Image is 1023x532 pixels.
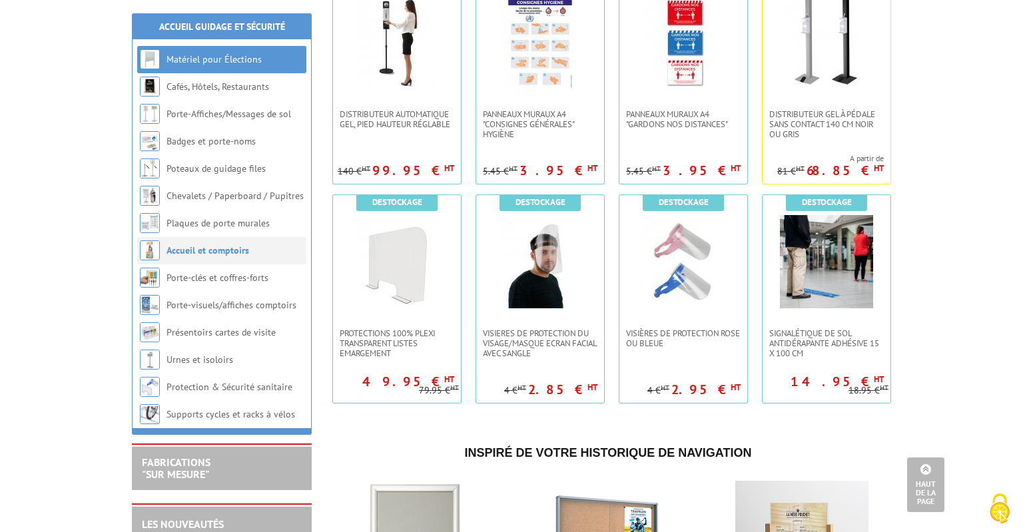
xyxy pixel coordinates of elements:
span: VISIERES DE PROTECTION DU VISAGE/MASQUE ECRAN FACIAL AVEC SANGLE [483,328,597,358]
a: Porte-clés et coffres-forts [167,272,268,284]
b: Destockage [372,196,422,208]
img: Accueil et comptoirs [140,240,160,260]
span: A partir de [777,153,884,164]
sup: HT [587,162,597,174]
img: Présentoirs cartes de visite [140,322,160,342]
span: Panneaux muraux A4 "Gardons nos Distances" [626,109,741,129]
a: Matériel pour Élections [167,53,262,65]
sup: HT [731,162,741,174]
sup: HT [450,383,459,392]
a: Plaques de porte murales [167,217,270,229]
p: 5.45 € [483,166,517,176]
button: Cookies (fenêtre modale) [976,487,1023,532]
b: Destockage [802,196,852,208]
img: Cafés, Hôtels, Restaurants [140,77,160,97]
a: Accueil et comptoirs [167,244,249,256]
sup: HT [587,382,597,393]
img: Porte-visuels/affiches comptoirs [140,295,160,315]
a: VISIERES DE PROTECTION DU VISAGE/MASQUE ECRAN FACIAL AVEC SANGLE [476,328,604,358]
p: 99.95 € [372,166,454,174]
p: 18.95 € [849,386,888,396]
a: Signalétique de Sol Antidérapante Adhésive 15 x 100 cm [763,328,890,358]
p: 4 € [504,386,526,396]
p: 140 € [338,166,370,176]
p: 68.85 € [807,166,884,174]
p: 79.95 € [419,386,459,396]
a: Cafés, Hôtels, Restaurants [167,81,269,93]
img: Urnes et isoloirs [140,350,160,370]
img: Poteaux de guidage files [140,158,160,178]
a: Porte-visuels/affiches comptoirs [167,299,296,311]
a: DISTRIBUTEUR GEL À PÉDALE SANS CONTACT 140 CM NOIR OU GRIS [763,109,890,139]
p: 3.95 € [519,166,597,174]
span: Protections 100% plexi TRANSPARENT Listes Emargement [340,328,454,358]
a: LES NOUVEAUTÉS [142,517,224,531]
img: Badges et porte-noms [140,131,160,151]
img: Supports cycles et racks à vélos [140,404,160,424]
sup: HT [731,382,741,393]
p: 81 € [777,166,805,176]
p: 3.95 € [663,166,741,174]
sup: HT [517,383,526,392]
a: Supports cycles et racks à vélos [167,408,295,420]
a: Protections 100% plexi TRANSPARENT Listes Emargement [333,328,461,358]
sup: HT [661,383,669,392]
span: Inspiré de votre historique de navigation [464,446,751,459]
a: Panneaux muraux A4 "Gardons nos Distances" [619,109,747,129]
sup: HT [880,383,888,392]
sup: HT [874,374,884,385]
img: Protections 100% plexi TRANSPARENT Listes Emargement [350,215,444,308]
img: Porte-Affiches/Messages de sol [140,104,160,124]
img: Cookies (fenêtre modale) [983,492,1016,525]
a: Poteaux de guidage files [167,162,266,174]
span: Signalétique de Sol Antidérapante Adhésive 15 x 100 cm [769,328,884,358]
a: Haut de la page [907,457,944,512]
img: Signalétique de Sol Antidérapante Adhésive 15 x 100 cm [780,215,873,308]
img: VISIERES DE PROTECTION DU VISAGE/MASQUE ECRAN FACIAL AVEC SANGLE [494,215,587,308]
p: 2.85 € [528,386,597,394]
a: Présentoirs cartes de visite [167,326,276,338]
sup: HT [796,164,805,173]
a: Accueil Guidage et Sécurité [159,21,285,33]
p: 49.95 € [362,378,454,386]
span: Panneaux muraux A4 "Consignes Générales" Hygiène [483,109,597,139]
img: Visières de Protection Rose ou Bleue [637,215,730,308]
span: DISTRIBUTEUR GEL À PÉDALE SANS CONTACT 140 CM NOIR OU GRIS [769,109,884,139]
a: Porte-Affiches/Messages de sol [167,108,291,120]
sup: HT [652,164,661,173]
p: 14.95 € [791,378,884,386]
img: Matériel pour Élections [140,49,160,69]
a: Distributeur automatique Gel, pied hauteur réglable [333,109,461,129]
sup: HT [362,164,370,173]
a: Badges et porte-noms [167,135,256,147]
p: 2.95 € [671,386,741,394]
p: 4 € [647,386,669,396]
a: Visières de Protection Rose ou Bleue [619,328,747,348]
a: Urnes et isoloirs [167,354,233,366]
span: Visières de Protection Rose ou Bleue [626,328,741,348]
img: Plaques de porte murales [140,213,160,233]
a: Protection & Sécurité sanitaire [167,381,292,393]
sup: HT [509,164,517,173]
sup: HT [874,162,884,174]
img: Chevalets / Paperboard / Pupitres [140,186,160,206]
a: FABRICATIONS"Sur Mesure" [142,455,210,481]
span: Distributeur automatique Gel, pied hauteur réglable [340,109,454,129]
img: Protection & Sécurité sanitaire [140,377,160,397]
a: Chevalets / Paperboard / Pupitres [167,190,304,202]
img: Porte-clés et coffres-forts [140,268,160,288]
sup: HT [444,374,454,385]
sup: HT [444,162,454,174]
p: 5.45 € [626,166,661,176]
a: Panneaux muraux A4 "Consignes Générales" Hygiène [476,109,604,139]
b: Destockage [515,196,565,208]
b: Destockage [659,196,709,208]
